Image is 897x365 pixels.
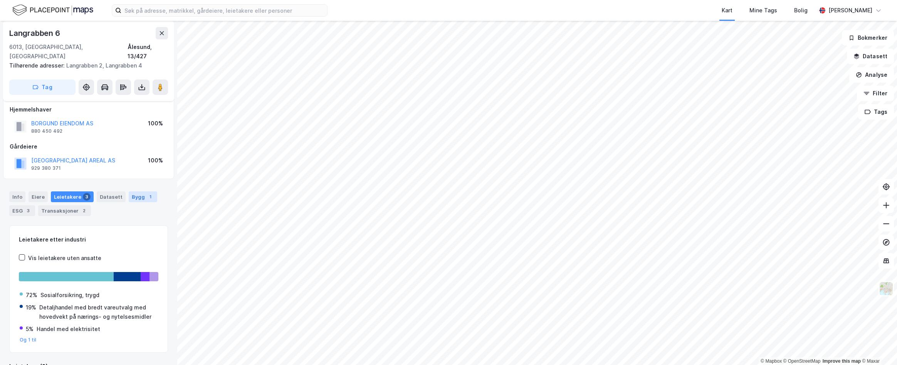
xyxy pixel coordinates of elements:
[794,6,808,15] div: Bolig
[783,358,821,364] a: OpenStreetMap
[146,193,154,201] div: 1
[40,291,99,300] div: Sosialforsikring, trygd
[121,5,327,16] input: Søk på adresse, matrikkel, gårdeiere, leietakere eller personer
[761,358,782,364] a: Mapbox
[129,191,157,202] div: Bygg
[39,303,158,321] div: Detaljhandel med bredt vareutvalg med hovedvekt på nærings- og nytelsesmidler
[148,156,163,165] div: 100%
[31,165,61,171] div: 929 380 371
[849,67,894,83] button: Analyse
[823,358,861,364] a: Improve this map
[857,86,894,101] button: Filter
[19,235,158,244] div: Leietakere etter industri
[26,291,37,300] div: 72%
[9,205,35,216] div: ESG
[29,191,48,202] div: Eiere
[10,105,168,114] div: Hjemmelshaver
[12,3,93,17] img: logo.f888ab2527a4732fd821a326f86c7f29.svg
[37,324,100,334] div: Handel med elektrisitet
[9,27,62,39] div: Langrabben 6
[38,205,91,216] div: Transaksjoner
[10,142,168,151] div: Gårdeiere
[828,6,872,15] div: [PERSON_NAME]
[842,30,894,46] button: Bokmerker
[26,324,34,334] div: 5%
[97,191,126,202] div: Datasett
[31,128,62,134] div: 880 450 492
[28,253,101,263] div: Vis leietakere uten ansatte
[858,104,894,120] button: Tags
[858,328,897,365] iframe: Chat Widget
[83,193,91,201] div: 3
[9,62,66,69] span: Tilhørende adresser:
[879,281,894,296] img: Z
[24,207,32,215] div: 3
[20,337,37,343] button: Og 1 til
[9,79,76,95] button: Tag
[51,191,94,202] div: Leietakere
[9,42,128,61] div: 6013, [GEOGRAPHIC_DATA], [GEOGRAPHIC_DATA]
[148,119,163,128] div: 100%
[749,6,777,15] div: Mine Tags
[80,207,88,215] div: 2
[722,6,732,15] div: Kart
[26,303,36,312] div: 19%
[858,328,897,365] div: Kontrollprogram for chat
[847,49,894,64] button: Datasett
[128,42,168,61] div: Ålesund, 13/427
[9,191,25,202] div: Info
[9,61,162,70] div: Langrabben 2, Langrabben 4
